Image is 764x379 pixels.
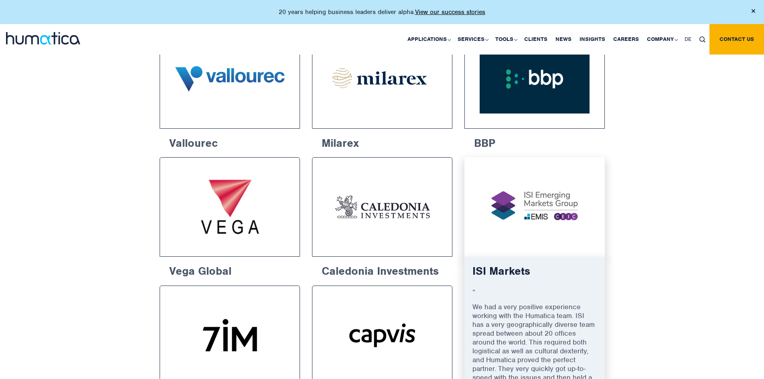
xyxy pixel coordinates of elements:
[279,8,485,16] p: 20 years helping business leaders deliver alpha.
[551,24,576,55] a: News
[479,172,590,242] img: ISI Markets
[643,24,681,55] a: Company
[454,24,491,55] a: Services
[327,301,437,370] img: Capvis
[464,129,605,154] h6: BBP
[6,32,80,45] img: logo
[160,257,300,282] h6: Vega Global
[312,257,452,282] h6: Caledonia Investments
[609,24,643,55] a: Careers
[685,36,691,43] span: DE
[480,45,590,113] img: Barghest Building Performance
[415,8,485,16] a: View our success stories
[327,45,437,113] img: Milarex
[681,24,695,55] a: DE
[312,129,452,154] h6: Milarex
[175,172,285,241] img: Vega Global
[472,288,597,302] p: “
[403,24,454,55] a: Applications
[709,24,764,55] a: Contact us
[175,301,285,370] img: 7IM
[699,36,705,43] img: search_icon
[576,24,609,55] a: Insights
[327,172,437,241] img: Caledonia Investments
[520,24,551,55] a: Clients
[472,265,597,284] h6: ISI Markets
[491,24,520,55] a: Tools
[175,45,285,113] img: Vallourec
[160,129,300,154] h6: Vallourec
